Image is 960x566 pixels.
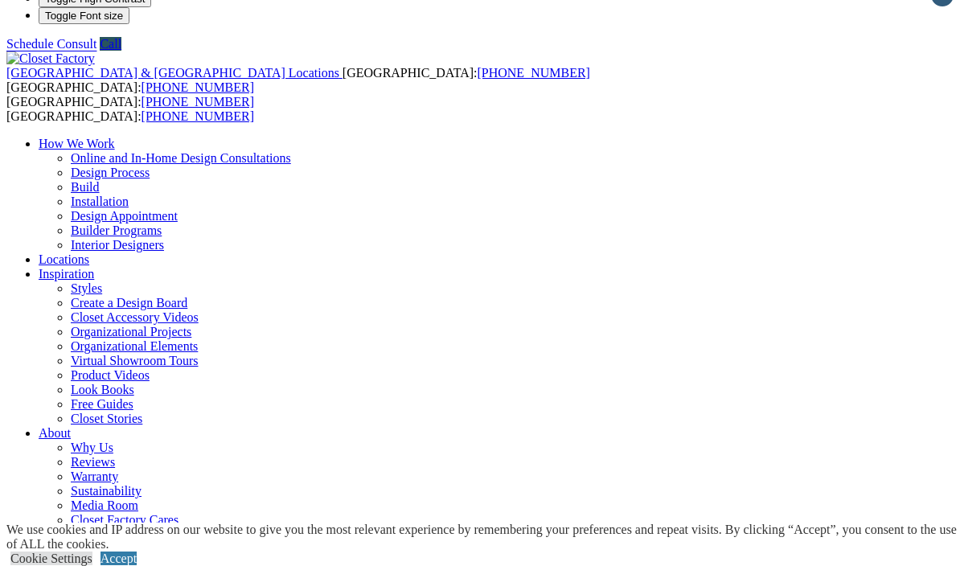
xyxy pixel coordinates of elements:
a: Online and In-Home Design Consultations [71,151,291,165]
a: Closet Accessory Videos [71,310,199,324]
a: Free Guides [71,397,133,411]
a: Locations [39,252,89,266]
a: Look Books [71,383,134,396]
span: [GEOGRAPHIC_DATA] & [GEOGRAPHIC_DATA] Locations [6,66,339,80]
span: [GEOGRAPHIC_DATA]: [GEOGRAPHIC_DATA]: [6,66,590,94]
a: Reviews [71,455,115,469]
a: [PHONE_NUMBER] [142,95,254,109]
a: Installation [71,195,129,208]
a: Organizational Projects [71,325,191,338]
a: [PHONE_NUMBER] [142,109,254,123]
span: [GEOGRAPHIC_DATA]: [GEOGRAPHIC_DATA]: [6,95,254,123]
a: Warranty [71,470,118,483]
a: Media Room [71,498,138,512]
a: [PHONE_NUMBER] [477,66,589,80]
a: Product Videos [71,368,150,382]
a: Styles [71,281,102,295]
a: Builder Programs [71,224,162,237]
a: Virtual Showroom Tours [71,354,199,367]
a: Design Process [71,166,150,179]
a: Build [71,180,100,194]
button: Toggle Font size [39,7,129,24]
a: Sustainability [71,484,142,498]
a: Design Appointment [71,209,178,223]
span: Toggle Font size [45,10,123,22]
a: Call [100,37,121,51]
a: Create a Design Board [71,296,187,310]
a: How We Work [39,137,115,150]
div: We use cookies and IP address on our website to give you the most relevant experience by remember... [6,523,960,552]
a: Closet Stories [71,412,142,425]
a: Organizational Elements [71,339,198,353]
a: Accept [101,552,137,565]
a: Inspiration [39,267,94,281]
a: [PHONE_NUMBER] [142,80,254,94]
a: Why Us [71,441,113,454]
a: Interior Designers [71,238,164,252]
a: Cookie Settings [10,552,92,565]
a: [GEOGRAPHIC_DATA] & [GEOGRAPHIC_DATA] Locations [6,66,343,80]
img: Closet Factory [6,51,95,66]
a: Schedule Consult [6,37,96,51]
a: About [39,426,71,440]
a: Closet Factory Cares [71,513,178,527]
